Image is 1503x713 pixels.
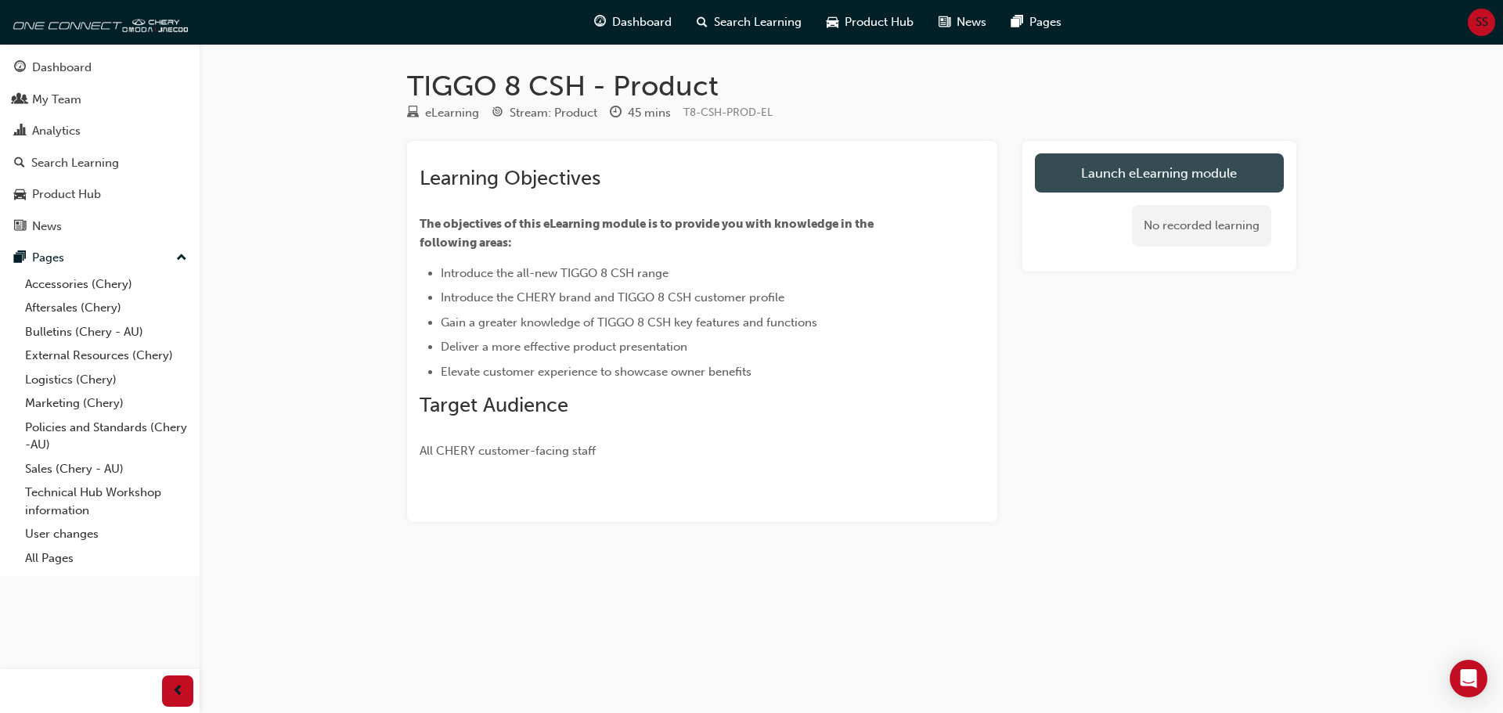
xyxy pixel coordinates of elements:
span: The objectives of this eLearning module is to provide you with knowledge in the following areas: [420,217,876,250]
span: chart-icon [14,124,26,139]
div: Product Hub [32,185,101,203]
a: Marketing (Chery) [19,391,193,416]
a: External Resources (Chery) [19,344,193,368]
a: Launch eLearning module [1035,153,1284,193]
span: learningResourceType_ELEARNING-icon [407,106,419,121]
div: Type [407,103,479,123]
button: SS [1468,9,1495,36]
div: Stream: Product [510,104,597,122]
span: Pages [1029,13,1061,31]
span: Gain a greater knowledge of TIGGO 8 CSH key features and functions [441,315,817,329]
div: Search Learning [31,154,119,172]
div: Open Intercom Messenger [1450,660,1487,697]
a: Technical Hub Workshop information [19,481,193,522]
a: All Pages [19,546,193,571]
span: pages-icon [14,251,26,265]
span: SS [1476,13,1488,31]
a: Product Hub [6,180,193,209]
a: Accessories (Chery) [19,272,193,297]
button: DashboardMy TeamAnalyticsSearch LearningProduct HubNews [6,50,193,243]
span: Product Hub [845,13,914,31]
span: Search Learning [714,13,802,31]
div: Stream [492,103,597,123]
span: car-icon [827,13,838,32]
span: pages-icon [1011,13,1023,32]
span: Learning Objectives [420,166,600,190]
a: pages-iconPages [999,6,1074,38]
span: guage-icon [594,13,606,32]
a: search-iconSearch Learning [684,6,814,38]
a: News [6,212,193,241]
div: 45 mins [628,104,671,122]
span: search-icon [697,13,708,32]
span: news-icon [14,220,26,234]
div: No recorded learning [1132,205,1271,247]
span: search-icon [14,157,25,171]
span: Deliver a more effective product presentation [441,340,687,354]
div: My Team [32,91,81,109]
button: Pages [6,243,193,272]
span: News [957,13,986,31]
span: target-icon [492,106,503,121]
span: Dashboard [612,13,672,31]
a: Aftersales (Chery) [19,296,193,320]
a: car-iconProduct Hub [814,6,926,38]
a: Search Learning [6,149,193,178]
span: Introduce the all-new TIGGO 8 CSH range [441,266,669,280]
span: Target Audience [420,393,568,417]
a: Bulletins (Chery - AU) [19,320,193,344]
span: Elevate customer experience to showcase owner benefits [441,365,751,379]
span: prev-icon [172,682,184,701]
a: Policies and Standards (Chery -AU) [19,416,193,457]
span: guage-icon [14,61,26,75]
a: User changes [19,522,193,546]
img: oneconnect [8,6,188,38]
a: Analytics [6,117,193,146]
span: All CHERY customer-facing staff [420,444,596,458]
span: Introduce the CHERY brand and TIGGO 8 CSH customer profile [441,290,784,304]
div: Duration [610,103,671,123]
div: News [32,218,62,236]
span: Learning resource code [683,106,773,119]
div: Dashboard [32,59,92,77]
span: clock-icon [610,106,622,121]
span: news-icon [939,13,950,32]
a: Logistics (Chery) [19,368,193,392]
span: people-icon [14,93,26,107]
a: Sales (Chery - AU) [19,457,193,481]
span: car-icon [14,188,26,202]
div: eLearning [425,104,479,122]
div: Analytics [32,122,81,140]
div: Pages [32,249,64,267]
a: My Team [6,85,193,114]
a: Dashboard [6,53,193,82]
a: guage-iconDashboard [582,6,684,38]
span: up-icon [176,248,187,268]
a: news-iconNews [926,6,999,38]
h1: TIGGO 8 CSH - Product [407,69,1296,103]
